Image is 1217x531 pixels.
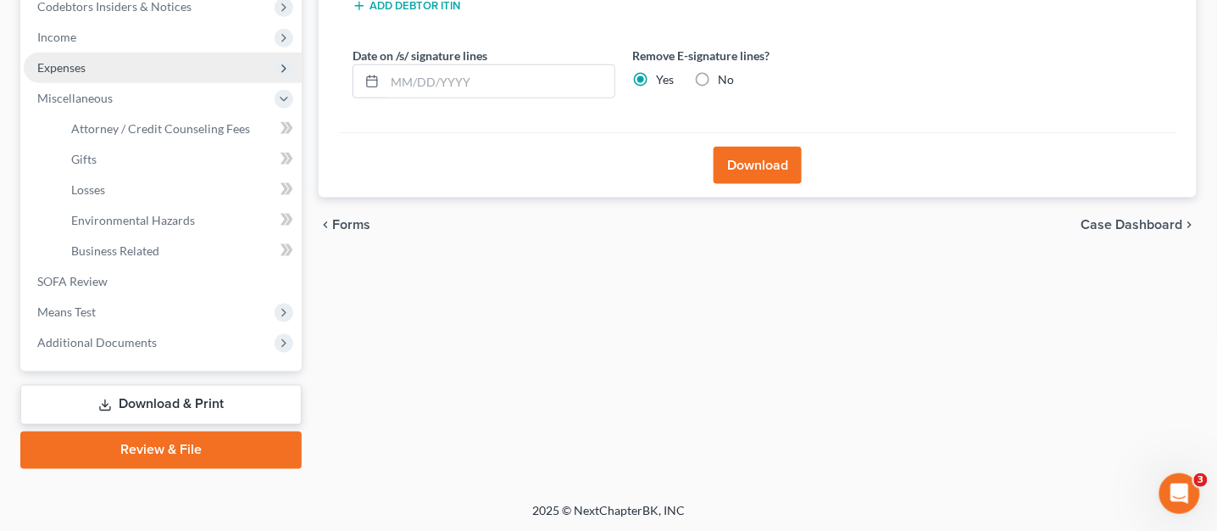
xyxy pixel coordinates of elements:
[319,218,393,232] button: chevron_left Forms
[71,243,159,258] span: Business Related
[71,213,195,227] span: Environmental Hazards
[71,152,97,166] span: Gifts
[632,47,895,64] label: Remove E-signature lines?
[58,175,302,205] a: Losses
[37,305,96,319] span: Means Test
[58,205,302,236] a: Environmental Hazards
[58,144,302,175] a: Gifts
[71,121,250,136] span: Attorney / Credit Counseling Fees
[37,60,86,75] span: Expenses
[71,182,105,197] span: Losses
[1081,218,1197,232] a: Case Dashboard chevron_right
[58,114,302,144] a: Attorney / Credit Counseling Fees
[656,71,674,88] label: Yes
[714,147,802,184] button: Download
[353,47,487,64] label: Date on /s/ signature lines
[37,274,108,288] span: SOFA Review
[1194,473,1208,487] span: 3
[332,218,370,232] span: Forms
[37,91,113,105] span: Miscellaneous
[37,335,157,349] span: Additional Documents
[58,236,302,266] a: Business Related
[20,385,302,425] a: Download & Print
[1159,473,1200,514] iframe: Intercom live chat
[718,71,734,88] label: No
[24,266,302,297] a: SOFA Review
[1183,218,1197,232] i: chevron_right
[1081,218,1183,232] span: Case Dashboard
[319,218,332,232] i: chevron_left
[385,65,614,98] input: MM/DD/YYYY
[20,432,302,469] a: Review & File
[37,30,76,44] span: Income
